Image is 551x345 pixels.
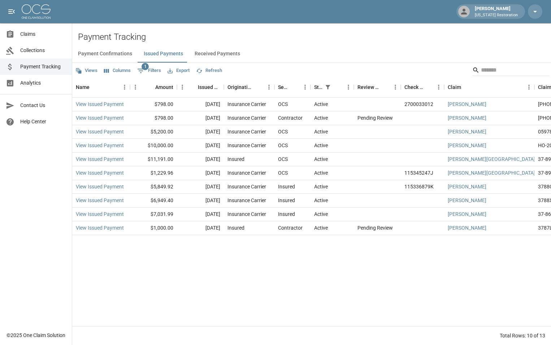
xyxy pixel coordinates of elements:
[354,77,401,97] div: Review Status
[177,98,224,111] div: [DATE]
[130,194,177,208] div: $6,949.40
[314,210,328,218] div: Active
[20,47,66,54] span: Collections
[278,114,303,122] div: Contractor
[278,210,295,218] div: Insured
[72,77,130,97] div: Name
[130,221,177,235] div: $1,000.00
[227,142,266,149] div: Insurance Carrier
[500,332,545,339] div: Total Rows: 10 of 13
[130,98,177,111] div: $798.00
[278,224,303,231] div: Contractor
[177,194,224,208] div: [DATE]
[72,45,138,63] button: Payment Confirmations
[448,77,461,97] div: Claim
[130,139,177,153] div: $10,000.00
[130,180,177,194] div: $5,849.92
[343,82,354,93] button: Menu
[20,63,66,71] span: Payment Tracking
[135,65,163,77] button: Show filters
[119,82,130,93] button: Menu
[227,210,266,218] div: Insurance Carrier
[227,156,244,163] div: Insured
[300,82,311,93] button: Menu
[404,77,423,97] div: Check Number
[76,128,124,135] a: View Issued Payment
[20,79,66,87] span: Analytics
[448,197,486,204] a: [PERSON_NAME]
[177,125,224,139] div: [DATE]
[264,82,274,93] button: Menu
[224,77,274,97] div: Originating From
[76,101,124,108] a: View Issued Payment
[274,77,311,97] div: Sent To
[472,64,550,77] div: Search
[76,197,124,204] a: View Issued Payment
[314,101,328,108] div: Active
[323,82,333,92] button: Show filters
[311,77,354,97] div: Status
[177,221,224,235] div: [DATE]
[314,77,323,97] div: Status
[194,65,224,76] button: Refresh
[314,114,328,122] div: Active
[177,208,224,221] div: [DATE]
[177,139,224,153] div: [DATE]
[130,77,177,97] div: Amount
[188,82,198,92] button: Sort
[404,101,433,108] div: 2700033012
[227,183,266,190] div: Insurance Carrier
[323,82,333,92] div: 1 active filter
[76,156,124,163] a: View Issued Payment
[166,65,191,76] button: Export
[390,82,401,93] button: Menu
[404,169,433,176] div: 115345247J
[278,156,288,163] div: OCS
[189,45,246,63] button: Received Payments
[404,183,434,190] div: 115336879K
[524,82,534,93] button: Menu
[357,224,393,231] div: Pending Review
[448,114,486,122] a: [PERSON_NAME]
[448,142,486,149] a: [PERSON_NAME]
[333,82,343,92] button: Sort
[290,82,300,92] button: Sort
[177,153,224,166] div: [DATE]
[177,180,224,194] div: [DATE]
[423,82,433,92] button: Sort
[130,166,177,180] div: $1,229.96
[22,4,51,19] img: ocs-logo-white-transparent.png
[475,12,518,18] p: [US_STATE] Restoration
[227,77,253,97] div: Originating From
[278,169,288,176] div: OCS
[314,128,328,135] div: Active
[227,224,244,231] div: Insured
[20,30,66,38] span: Claims
[253,82,264,92] button: Sort
[76,183,124,190] a: View Issued Payment
[448,169,535,176] a: [PERSON_NAME][GEOGRAPHIC_DATA]
[448,101,486,108] a: [PERSON_NAME]
[20,118,66,125] span: Help Center
[6,332,65,339] div: © 2025 One Claim Solution
[130,82,141,93] button: Menu
[314,156,328,163] div: Active
[278,128,288,135] div: OCS
[227,114,266,122] div: Insurance Carrier
[472,5,521,18] div: [PERSON_NAME]
[278,101,288,108] div: OCS
[448,128,486,135] a: [PERSON_NAME]
[227,128,266,135] div: Insurance Carrier
[401,77,444,97] div: Check Number
[102,65,133,76] button: Select columns
[142,63,149,70] span: 1
[198,77,220,97] div: Issued Date
[76,142,124,149] a: View Issued Payment
[78,32,551,42] h2: Payment Tracking
[177,166,224,180] div: [DATE]
[357,77,380,97] div: Review Status
[227,101,266,108] div: Insurance Carrier
[461,82,471,92] button: Sort
[448,210,486,218] a: [PERSON_NAME]
[76,77,90,97] div: Name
